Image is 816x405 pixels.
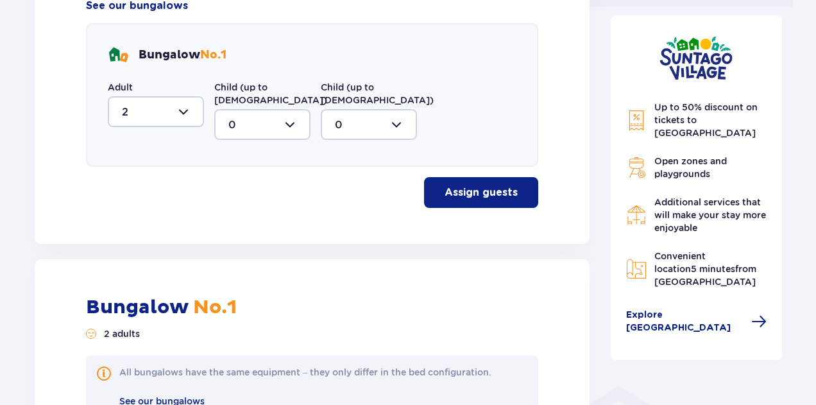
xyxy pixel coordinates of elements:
font: 1 [221,47,226,62]
font: Assign guests [445,187,518,198]
img: Discount Icon [626,110,647,131]
img: Grill Icon [626,157,647,178]
font: See our bungalows [86,1,188,11]
font: Child (up to [DEMOGRAPHIC_DATA]) [214,82,327,105]
font: 2 adults [104,329,140,339]
font: All bungalows have the same equipment – ​​they only differ in the bed configuration. [119,367,491,377]
img: Number of guests [86,329,96,339]
font: Bungalow [139,47,200,62]
font: Adult [108,82,133,92]
font: Open zones and playgrounds [654,156,727,179]
font: Explore [GEOGRAPHIC_DATA] [626,311,731,332]
font: Up to 50% discount on tickets to [GEOGRAPHIC_DATA] [654,102,758,138]
font: Child (up to [DEMOGRAPHIC_DATA]) [321,82,434,105]
font: 5 minutes [691,264,735,274]
img: Icon Bungalows [108,45,128,65]
a: Explore [GEOGRAPHIC_DATA] [626,309,767,334]
img: Suntago Village [659,36,733,80]
img: Restaurant Icon [626,205,647,225]
font: Convenient location [654,251,706,274]
font: Additional services that will make your stay more enjoyable [654,197,766,233]
button: Assign guests [424,177,538,208]
font: No. [193,295,227,319]
font: No. [200,47,221,62]
font: 1 [227,295,237,319]
font: Bungalow [86,295,189,319]
img: Map Icon [626,259,647,279]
